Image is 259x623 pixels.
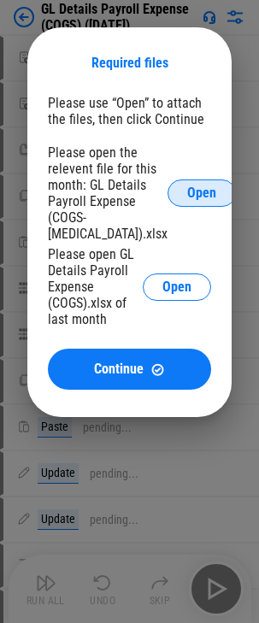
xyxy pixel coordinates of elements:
[150,362,165,377] img: Continue
[48,246,143,327] div: Please open GL Details Payroll Expense (COGS).xlsx of last month
[48,349,211,390] button: ContinueContinue
[48,95,211,127] div: Please use “Open” to attach the files, then click Continue
[162,280,191,294] span: Open
[187,186,216,200] span: Open
[94,362,144,376] span: Continue
[48,55,211,71] div: Required files
[48,144,168,242] div: Please open the relevent file for this month: GL Details Payroll Expense (COGS-[MEDICAL_DATA]).xlsx
[168,179,236,207] button: Open
[143,273,211,301] button: Open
